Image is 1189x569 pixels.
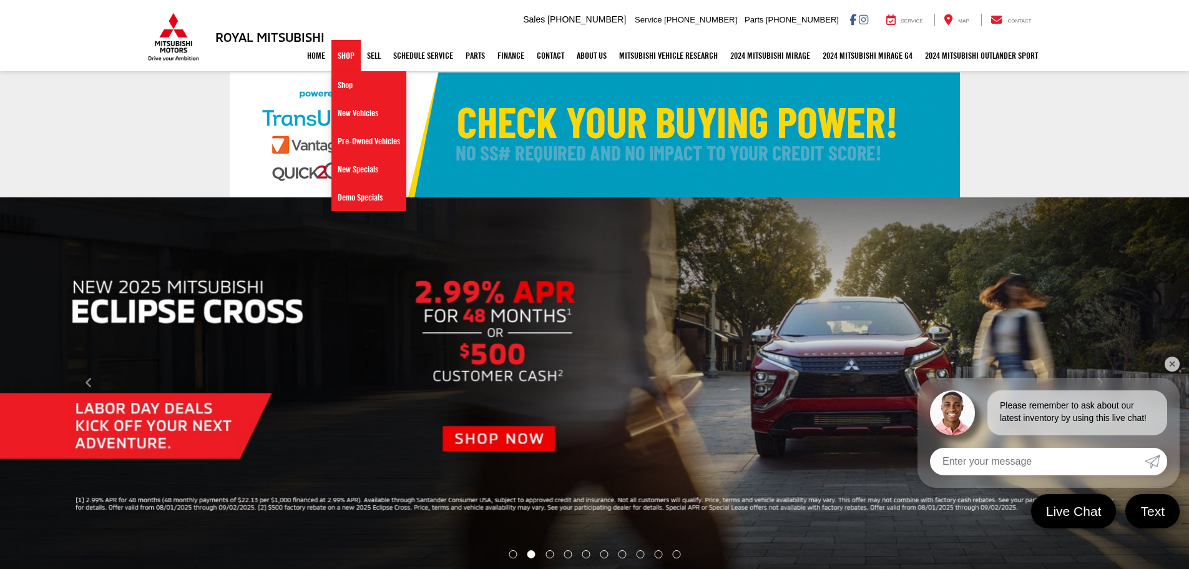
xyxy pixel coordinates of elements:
span: Live Chat [1040,503,1108,520]
a: Sell [361,40,387,71]
a: Shop [331,40,361,71]
a: Service [877,14,932,26]
img: Check Your Buying Power [230,72,960,197]
h3: Royal Mitsubishi [215,30,325,44]
a: 2024 Mitsubishi Mirage G4 [816,40,919,71]
span: Service [901,18,923,24]
li: Go to slide number 1. [509,550,517,558]
a: Contact [531,40,570,71]
li: Go to slide number 4. [564,550,572,558]
img: Mitsubishi [145,12,202,61]
a: About Us [570,40,613,71]
a: Schedule Service: Opens in a new tab [387,40,459,71]
a: Facebook: Click to visit our Facebook page [849,14,856,24]
span: [PHONE_NUMBER] [547,14,626,24]
a: Text [1125,494,1180,528]
a: New Specials [331,156,406,184]
a: Live Chat [1031,494,1117,528]
a: Home [301,40,331,71]
span: Contact [1007,18,1031,24]
button: Click to view next picture. [1010,222,1189,544]
a: Finance [491,40,531,71]
li: Go to slide number 10. [672,550,680,558]
li: Go to slide number 2. [527,550,536,558]
span: Sales [523,14,545,24]
li: Go to slide number 9. [654,550,662,558]
div: Please remember to ask about our latest inventory by using this live chat! [987,390,1167,435]
img: Agent profile photo [930,390,975,435]
span: Service [635,15,662,24]
input: Enter your message [930,448,1145,475]
span: [PHONE_NUMBER] [664,15,737,24]
li: Go to slide number 7. [618,550,626,558]
span: Map [958,18,969,24]
a: Instagram: Click to visit our Instagram page [859,14,868,24]
li: Go to slide number 3. [546,550,554,558]
a: Shop [331,71,406,99]
a: Contact [981,14,1041,26]
li: Go to slide number 5. [582,550,590,558]
span: [PHONE_NUMBER] [766,15,839,24]
a: 2024 Mitsubishi Mirage [724,40,816,71]
a: Map [934,14,978,26]
a: 2024 Mitsubishi Outlander SPORT [919,40,1044,71]
span: Text [1134,503,1171,520]
a: Pre-Owned Vehicles [331,127,406,156]
a: Submit [1145,448,1167,475]
a: Parts: Opens in a new tab [459,40,491,71]
span: Parts [745,15,763,24]
a: New Vehicles [331,99,406,127]
li: Go to slide number 6. [600,550,608,558]
a: Mitsubishi Vehicle Research [613,40,724,71]
li: Go to slide number 8. [636,550,644,558]
a: Demo Specials [331,184,406,211]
